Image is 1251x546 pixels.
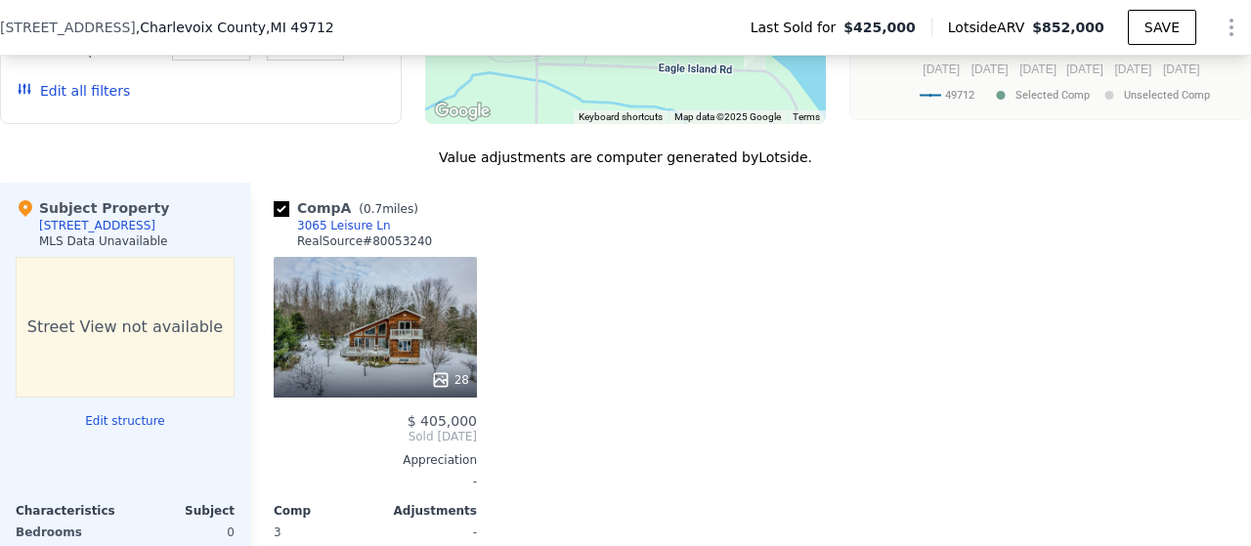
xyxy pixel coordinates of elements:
[125,503,235,519] div: Subject
[945,89,974,102] text: 49712
[274,468,477,495] div: -
[1015,89,1090,102] text: Selected Comp
[948,18,1032,37] span: Lotside ARV
[1115,63,1152,76] text: [DATE]
[375,503,477,519] div: Adjustments
[793,111,820,122] a: Terms
[136,18,334,37] span: , Charlevoix County
[1124,89,1210,102] text: Unselected Comp
[364,202,382,216] span: 0.7
[129,519,235,546] div: 0
[431,370,469,390] div: 28
[16,503,125,519] div: Characteristics
[16,413,235,429] button: Edit structure
[16,198,169,218] div: Subject Property
[1066,63,1103,76] text: [DATE]
[16,519,121,546] div: Bedrooms
[430,99,495,124] a: Open this area in Google Maps (opens a new window)
[971,63,1009,76] text: [DATE]
[274,218,391,233] a: 3065 Leisure Ln
[1128,10,1196,45] button: SAVE
[379,519,477,546] div: -
[39,233,168,249] div: MLS Data Unavailable
[274,503,375,519] div: Comp
[430,99,495,124] img: Google
[297,218,391,233] div: 3065 Leisure Ln
[297,233,432,249] div: RealSource # 80053240
[674,111,781,122] span: Map data ©2025 Google
[351,202,425,216] span: ( miles)
[408,413,477,429] span: $ 405,000
[843,18,916,37] span: $425,000
[16,257,235,398] div: Street View not available
[579,110,663,124] button: Keyboard shortcuts
[1212,8,1251,47] button: Show Options
[17,81,130,101] button: Edit all filters
[274,198,426,218] div: Comp A
[751,18,844,37] span: Last Sold for
[274,452,477,468] div: Appreciation
[39,218,155,233] div: [STREET_ADDRESS]
[924,63,961,76] text: [DATE]
[1163,63,1200,76] text: [DATE]
[274,525,281,539] span: 3
[1032,20,1104,35] span: $852,000
[1020,63,1057,76] text: [DATE]
[274,429,477,444] span: Sold [DATE]
[266,20,334,35] span: , MI 49712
